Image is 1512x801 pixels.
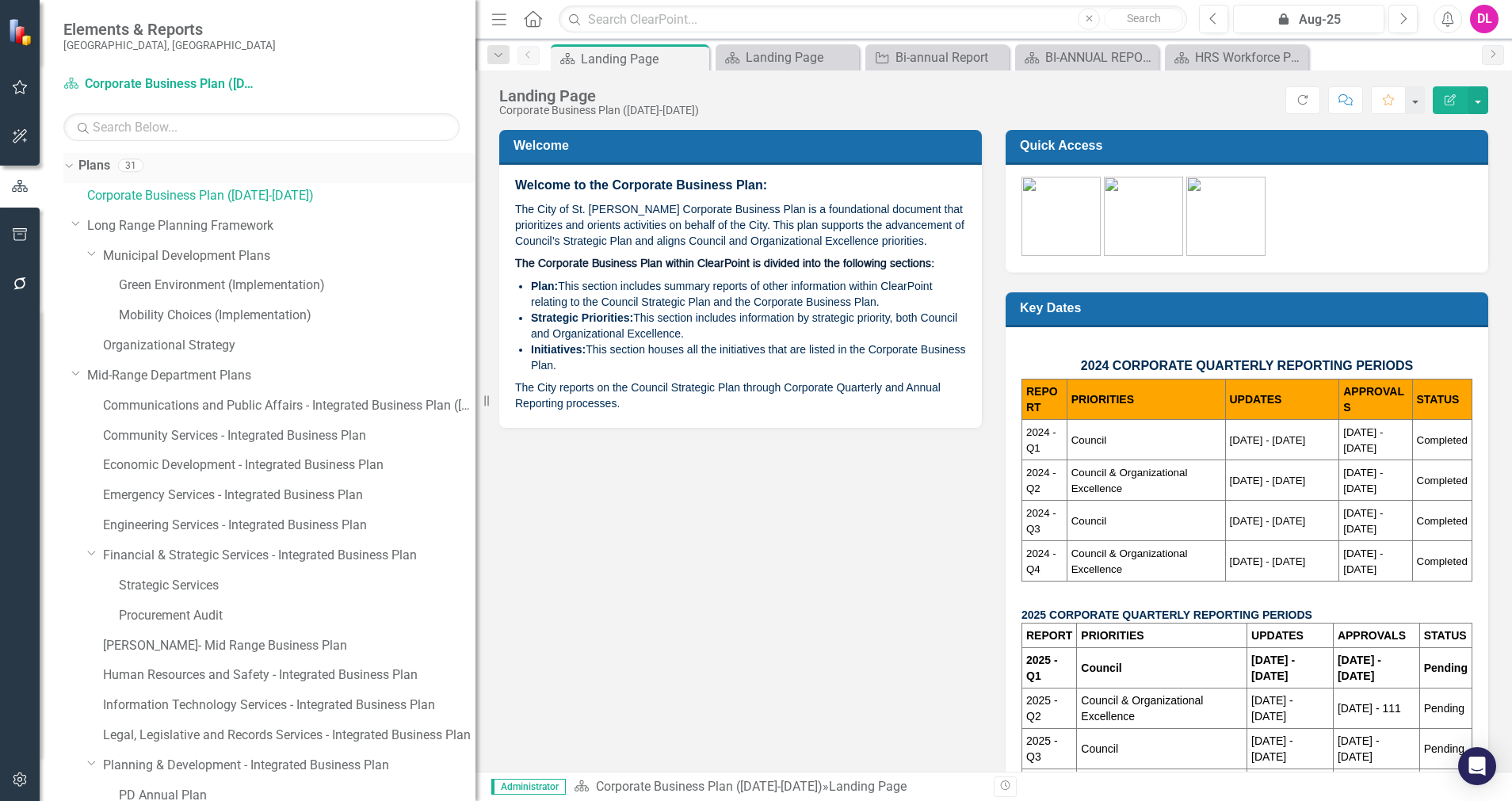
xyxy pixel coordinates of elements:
[1071,434,1106,446] span: Council
[499,87,699,105] div: Landing Page
[103,696,475,715] a: Information Technology Services - Integrated Business Plan
[1026,467,1056,494] span: 2024 - Q2
[78,157,110,175] a: Plans
[1333,624,1419,648] th: APPROVALS
[1022,688,1077,729] td: 2025 - Q2
[1343,467,1383,494] span: [DATE] - [DATE]
[1417,555,1468,567] span: Completed
[1022,380,1067,420] th: REPORT
[1230,434,1306,446] span: [DATE] - [DATE]
[63,75,262,93] a: Corporate Business Plan ([DATE]-[DATE])
[515,381,941,410] span: The City reports on the Council Strategic Plan through Corporate Quarterly and Annual Reporting p...
[119,607,475,625] a: Procurement Audit
[1081,662,1121,674] strong: Council
[1081,359,1413,372] span: 2024 CORPORATE QUARTERLY REPORTING PERIODS
[1104,177,1183,256] img: Assignments.png
[499,105,699,116] div: Corporate Business Plan ([DATE]-[DATE])
[1020,138,1480,153] h3: Quick Access
[1071,467,1188,494] span: Council & Organizational Excellence
[1127,12,1161,25] span: Search
[1026,426,1056,454] span: 2024 - Q1
[1338,654,1381,682] strong: [DATE] - [DATE]
[1169,48,1304,67] a: HRS Workforce Plan Landing Page
[1022,729,1077,769] td: 2025 - Q3
[531,278,966,310] li: This section includes summary reports of other information within ClearPoint relating to the Coun...
[531,341,966,373] li: This section houses all the initiatives that are listed in the Corporate Business Plan.
[869,48,1005,67] a: Bi-annual Report
[103,456,475,475] a: Economic Development - Integrated Business Plan
[1470,5,1499,33] button: DL
[491,779,566,795] span: Administrator
[1230,515,1306,527] span: [DATE] - [DATE]
[531,310,966,341] li: This section includes information by strategic priority, both Council and Organizational Excellence.
[1077,729,1247,769] td: Council
[1071,515,1106,527] span: Council
[103,337,475,355] a: Organizational Strategy
[1412,380,1472,420] th: STATUS
[1077,624,1247,648] th: PRIORITIES
[103,517,475,535] a: Engineering Services - Integrated Business Plan
[1230,475,1306,486] span: [DATE] - [DATE]
[87,187,475,205] a: Corporate Business Plan ([DATE]-[DATE])
[119,577,475,595] a: Strategic Services
[1233,5,1384,33] button: Aug-25
[1417,475,1468,486] span: Completed
[1419,624,1472,648] th: STATUS
[87,217,475,235] a: Long Range Planning Framework
[1019,48,1155,67] a: BI-ANNUAL REPORT
[1458,747,1496,785] div: Open Intercom Messenger
[1021,608,1312,621] strong: 2025 CORPORATE QUARTERLY REPORTING PERIODS
[630,311,634,324] strong: :
[1343,426,1383,454] span: [DATE] - [DATE]
[63,39,276,51] small: [GEOGRAPHIC_DATA], [GEOGRAPHIC_DATA]
[531,280,558,292] strong: Plan:
[1230,555,1306,567] span: [DATE] - [DATE]
[596,779,823,794] a: Corporate Business Plan ([DATE]-[DATE])
[119,307,475,325] a: Mobility Choices (Implementation)
[720,48,855,67] a: Landing Page
[1419,688,1472,729] td: Pending
[103,757,475,775] a: Planning & Development - Integrated Business Plan
[118,159,143,173] div: 31
[1071,547,1188,575] span: Council & Organizational Excellence
[1225,380,1339,420] th: UPDATES
[1247,624,1334,648] th: UPDATES
[87,367,475,385] a: Mid-Range Department Plans
[1020,300,1480,315] h3: Key Dates
[1251,654,1295,682] strong: [DATE] - [DATE]
[1419,729,1472,769] td: Pending
[531,343,586,356] strong: Initiatives:
[1077,688,1247,729] td: Council & Organizational Excellence
[515,198,966,252] p: The City of St. [PERSON_NAME] Corporate Business Plan is a foundational document that prioritizes...
[103,397,475,415] a: Communications and Public Affairs - Integrated Business Plan ([DATE]-[DATE])
[514,138,973,153] h3: Welcome
[1104,8,1183,30] button: Search
[515,178,767,192] span: Welcome to the Corporate Business Plan:
[63,20,276,39] span: Elements & Reports
[895,48,1005,67] div: Bi-annual Report
[63,113,460,141] input: Search Below...
[1247,729,1334,769] td: [DATE] - [DATE]
[1045,48,1155,67] div: BI-ANNUAL REPORT
[1022,624,1077,648] th: REPORT
[103,727,475,745] a: Legal, Legislative and Records Services - Integrated Business Plan
[103,666,475,685] a: Human Resources and Safety - Integrated Business Plan
[1026,507,1056,535] span: 2024 - Q3
[574,778,982,796] div: »
[1343,547,1383,575] span: [DATE] - [DATE]
[8,18,36,46] img: ClearPoint Strategy
[1343,507,1383,535] span: [DATE] - [DATE]
[1026,547,1056,575] span: 2024 - Q4
[1247,688,1334,729] td: [DATE] - [DATE]
[119,277,475,295] a: Green Environment (Implementation)
[829,779,907,794] div: Landing Page
[1333,688,1419,729] td: [DATE] - 111
[581,49,705,69] div: Landing Page
[531,311,630,324] strong: Strategic Priorities
[103,637,475,655] a: [PERSON_NAME]- Mid Range Business Plan
[559,6,1187,33] input: Search ClearPoint...
[1186,177,1266,256] img: Training-green%20v2.png
[103,547,475,565] a: Financial & Strategic Services - Integrated Business Plan
[1339,380,1412,420] th: APPROVALS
